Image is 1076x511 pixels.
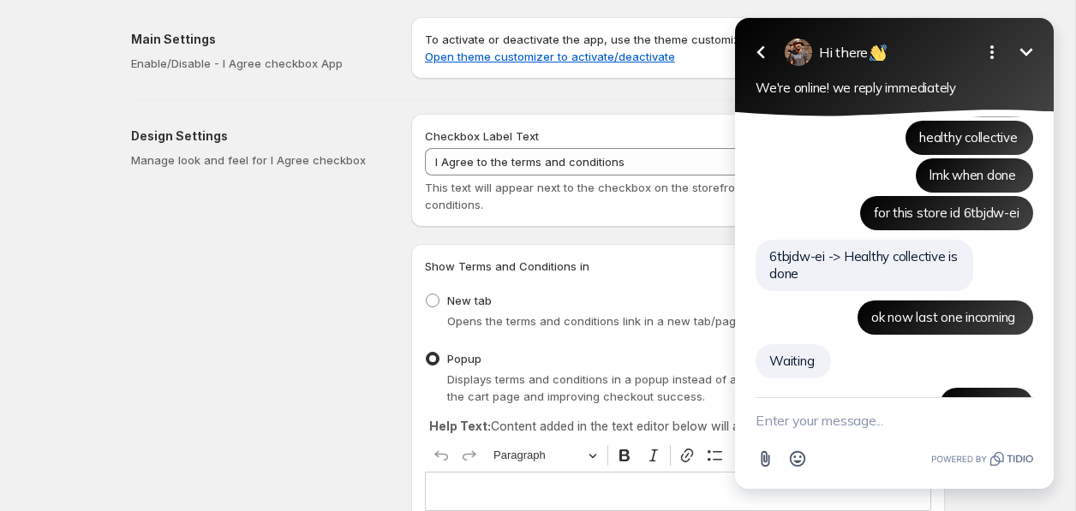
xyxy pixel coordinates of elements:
a: Powered by Tidio. [218,449,320,469]
span: for this store id 6tbjdw-ei [161,205,307,221]
span: here final 1 [241,396,303,413]
p: To activate or deactivate the app, use the theme customizer. [425,31,931,65]
div: Editor editing area: main. Press ⌥0 for help. [425,472,931,510]
div: Editor toolbar [425,439,931,472]
p: Content added in the text editor below will appear in the popup. [429,418,927,435]
span: We're online! we reply immediately [43,80,243,96]
span: ok now last one incoming [158,309,302,325]
p: Enable/Disable - I Agree checkbox App [131,55,384,72]
span: Displays terms and conditions in a popup instead of a new page, keeping customers on the cart pag... [447,372,921,403]
span: Opens the terms and conditions link in a new tab/page instead of a popup. [447,314,851,328]
button: Open Emoji picker [69,443,101,475]
span: This text will appear next to the checkbox on the storefront for agreeing to terms and conditions. [425,181,887,211]
span: New tab [447,294,492,307]
span: 6tbjdw-ei -> Healthy collective is done [57,248,245,282]
button: Open options [262,35,296,69]
span: Popup [447,352,481,365]
strong: Help Text: [429,419,491,433]
a: Open theme customizer to activate/deactivate [425,50,675,63]
span: Paragraph [493,445,583,466]
span: Waiting [57,353,101,369]
span: Checkbox Label Text [425,129,539,143]
span: healthy collective [206,129,305,146]
h2: Design Settings [131,128,384,145]
button: Paragraph, Heading [486,443,604,469]
span: Hi there [106,44,176,61]
button: Minimize [296,35,331,69]
span: lmk when done [217,167,303,183]
p: Manage look and feel for I Agree checkbox [131,152,384,169]
span: Show Terms and Conditions in [425,259,589,273]
textarea: New message [43,398,320,443]
img: 👋 [157,45,174,62]
h2: Main Settings [131,31,384,48]
button: Attach file button [36,443,69,475]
